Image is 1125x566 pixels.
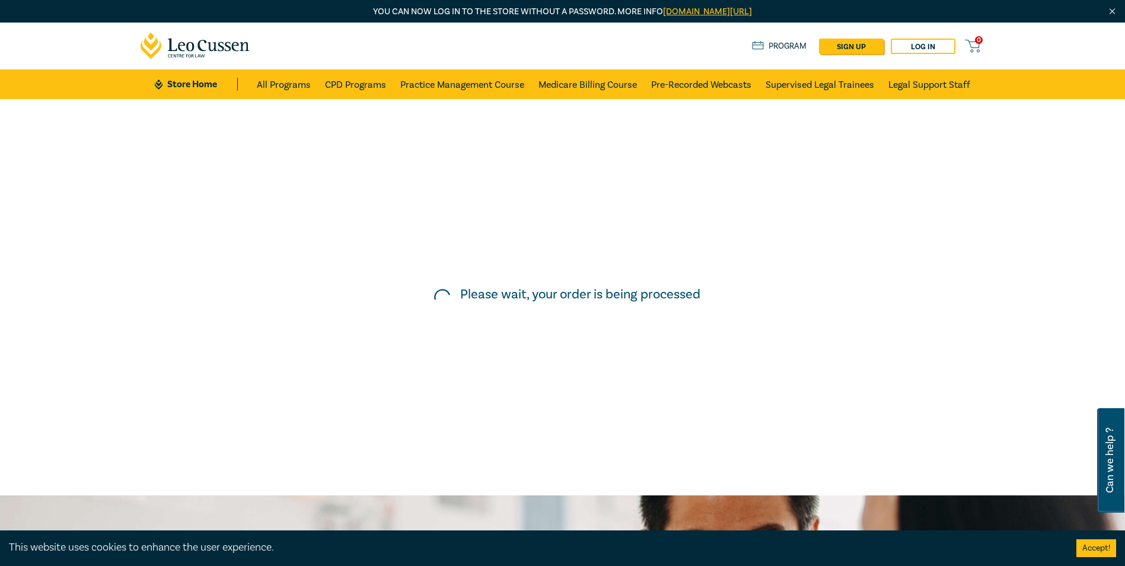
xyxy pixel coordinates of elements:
[766,69,874,99] a: Supervised Legal Trainees
[663,6,752,17] a: [DOMAIN_NAME][URL]
[1107,7,1117,17] img: Close
[155,78,237,91] a: Store Home
[752,40,807,53] a: Program
[819,39,884,54] a: sign up
[975,36,983,44] span: 0
[1104,415,1116,505] span: Can we help ?
[460,287,700,302] h5: Please wait, your order is being processed
[141,5,985,18] p: You can now log in to the store without a password. More info
[651,69,751,99] a: Pre-Recorded Webcasts
[9,540,1059,555] div: This website uses cookies to enhance the user experience.
[400,69,524,99] a: Practice Management Course
[257,69,311,99] a: All Programs
[538,69,637,99] a: Medicare Billing Course
[325,69,386,99] a: CPD Programs
[891,39,955,54] a: Log in
[1076,539,1116,557] button: Accept cookies
[888,69,970,99] a: Legal Support Staff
